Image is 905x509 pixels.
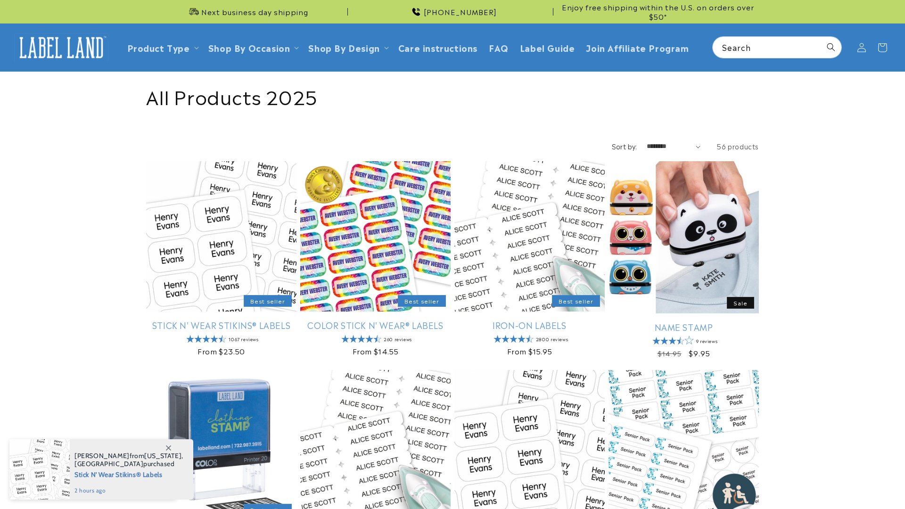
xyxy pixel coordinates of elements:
[514,36,581,58] a: Label Guide
[609,321,759,332] a: Name Stamp
[146,320,296,330] a: Stick N' Wear Stikins® Labels
[74,460,143,468] span: [GEOGRAPHIC_DATA]
[203,36,303,58] summary: Shop By Occasion
[144,452,181,460] span: [US_STATE]
[821,37,841,57] button: Search
[208,42,290,53] span: Shop By Occasion
[424,7,497,16] span: [PHONE_NUMBER]
[303,36,392,58] summary: Shop By Design
[14,33,108,62] img: Label Land
[393,36,483,58] a: Care instructions
[74,452,183,468] span: from , purchased
[201,7,308,16] span: Next business day shipping
[11,29,112,66] a: Label Land
[489,42,509,53] span: FAQ
[146,83,759,108] h1: All Products 2025
[398,42,477,53] span: Care instructions
[300,320,451,330] a: Color Stick N' Wear® Labels
[557,2,759,21] span: Enjoy free shipping within the U.S. on orders over $50*
[127,41,190,54] a: Product Type
[520,42,575,53] span: Label Guide
[74,452,130,460] span: [PERSON_NAME]
[580,36,694,58] a: Join Affiliate Program
[122,36,203,58] summary: Product Type
[483,36,514,58] a: FAQ
[586,42,689,53] span: Join Affiliate Program
[308,41,379,54] a: Shop By Design
[612,141,637,151] label: Sort by:
[454,320,605,330] a: Iron-On Labels
[717,141,759,151] span: 56 products
[707,465,896,500] iframe: Gorgias Floating Chat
